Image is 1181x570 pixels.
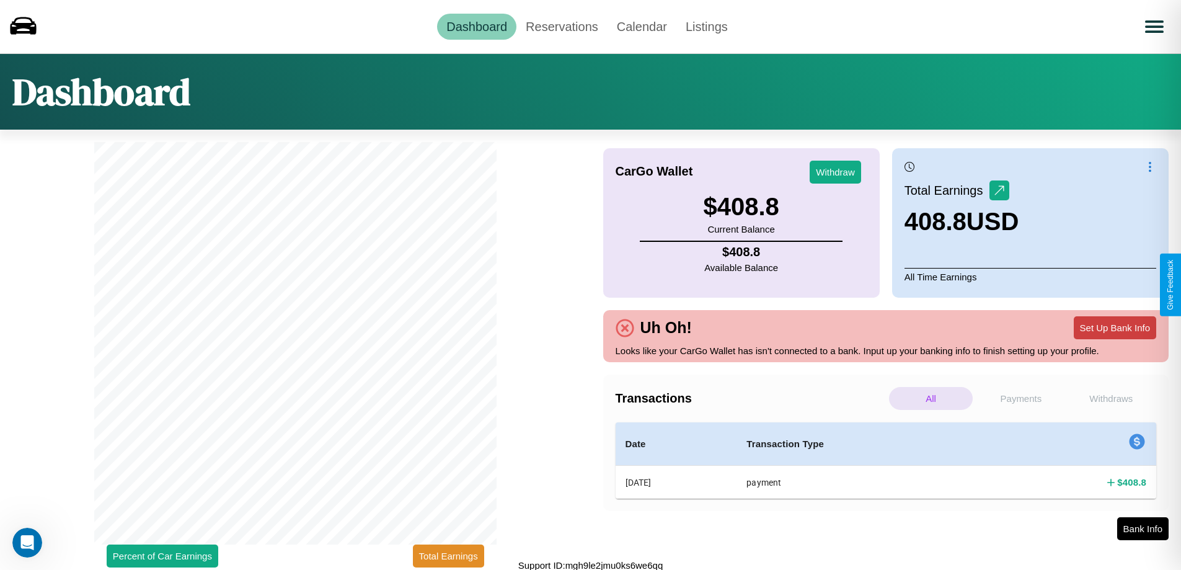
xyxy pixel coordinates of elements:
h3: $ 408.8 [703,193,779,221]
h3: 408.8 USD [905,208,1019,236]
iframe: Intercom live chat [12,528,42,558]
h4: CarGo Wallet [616,164,693,179]
h4: Transaction Type [746,437,984,452]
p: Looks like your CarGo Wallet has isn't connected to a bank. Input up your banking info to finish ... [616,342,1157,359]
h4: Date [626,437,727,452]
button: Open menu [1137,9,1172,44]
h4: $ 408.8 [704,245,778,259]
h4: $ 408.8 [1117,476,1146,489]
table: simple table [616,422,1157,499]
button: Set Up Bank Info [1074,316,1156,339]
a: Listings [676,14,737,40]
h4: Transactions [616,391,886,406]
p: Available Balance [704,259,778,276]
button: Withdraw [810,161,861,184]
h4: Uh Oh! [634,319,698,337]
div: Give Feedback [1166,260,1175,310]
p: Payments [979,387,1063,410]
p: Total Earnings [905,179,989,202]
button: Total Earnings [413,545,484,568]
button: Percent of Car Earnings [107,545,218,568]
button: Bank Info [1117,517,1169,540]
h1: Dashboard [12,66,190,117]
p: Withdraws [1069,387,1153,410]
th: [DATE] [616,466,737,499]
p: All [889,387,973,410]
a: Reservations [516,14,608,40]
a: Calendar [608,14,676,40]
th: payment [736,466,994,499]
p: Current Balance [703,221,779,238]
a: Dashboard [437,14,516,40]
p: All Time Earnings [905,268,1156,285]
